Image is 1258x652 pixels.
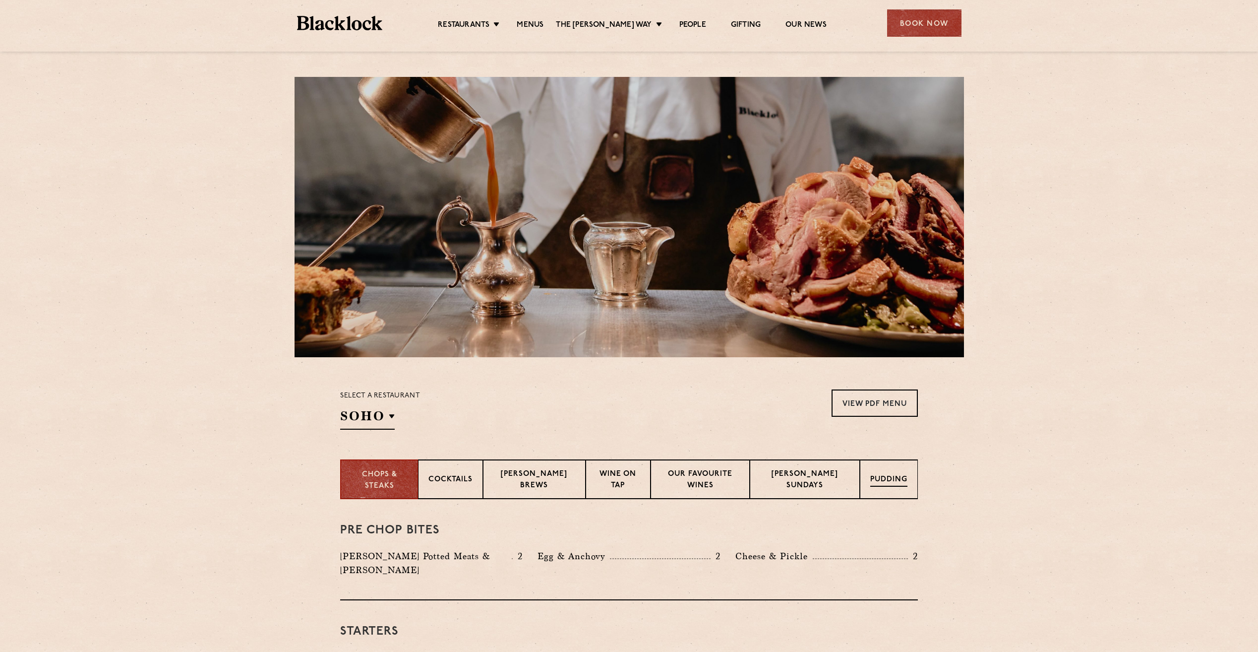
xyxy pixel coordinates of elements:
[711,550,720,563] p: 2
[340,524,918,537] h3: Pre Chop Bites
[340,625,918,638] h3: Starters
[297,16,383,30] img: BL_Textured_Logo-footer-cropped.svg
[908,550,918,563] p: 2
[735,549,813,563] p: Cheese & Pickle
[351,469,408,492] p: Chops & Steaks
[661,469,739,492] p: Our favourite wines
[493,469,575,492] p: [PERSON_NAME] Brews
[513,550,523,563] p: 2
[760,469,849,492] p: [PERSON_NAME] Sundays
[785,20,827,31] a: Our News
[340,549,512,577] p: [PERSON_NAME] Potted Meats & [PERSON_NAME]
[832,390,918,417] a: View PDF Menu
[596,469,641,492] p: Wine on Tap
[731,20,761,31] a: Gifting
[538,549,610,563] p: Egg & Anchovy
[887,9,961,37] div: Book Now
[556,20,652,31] a: The [PERSON_NAME] Way
[870,474,907,487] p: Pudding
[679,20,706,31] a: People
[517,20,543,31] a: Menus
[438,20,489,31] a: Restaurants
[340,407,395,430] h2: SOHO
[340,390,420,402] p: Select a restaurant
[428,474,473,487] p: Cocktails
